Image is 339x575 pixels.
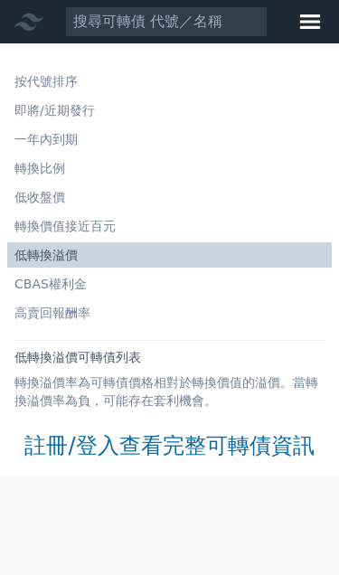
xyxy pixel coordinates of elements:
[7,69,332,94] a: 按代號排序
[7,156,332,181] a: 轉換比例
[7,242,332,268] a: 低轉換溢價
[7,72,332,90] li: 按代號排序
[7,217,332,235] li: 轉換價值接近百元
[7,246,332,264] li: 低轉換溢價
[7,127,332,152] a: 一年內到期
[14,373,325,410] p: 轉換溢價率為可轉債價格相對於轉換價值的溢價。當轉換溢價率為負，可能存在套利機會。
[7,271,332,297] a: CBAS權利金
[24,431,314,460] a: 註冊/登入查看完整可轉債資訊
[65,6,268,37] input: 搜尋可轉債 代號／名稱
[7,101,332,119] li: 即將/近期發行
[7,188,332,206] li: 低收盤價
[7,159,332,177] li: 轉換比例
[7,213,332,239] a: 轉換價值接近百元
[7,304,332,322] li: 高賣回報酬率
[7,184,332,210] a: 低收盤價
[14,348,325,366] h1: 低轉換溢價可轉債列表
[7,300,332,325] a: 高賣回報酬率
[7,98,332,123] a: 即將/近期發行
[7,130,332,148] li: 一年內到期
[7,275,332,293] li: CBAS權利金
